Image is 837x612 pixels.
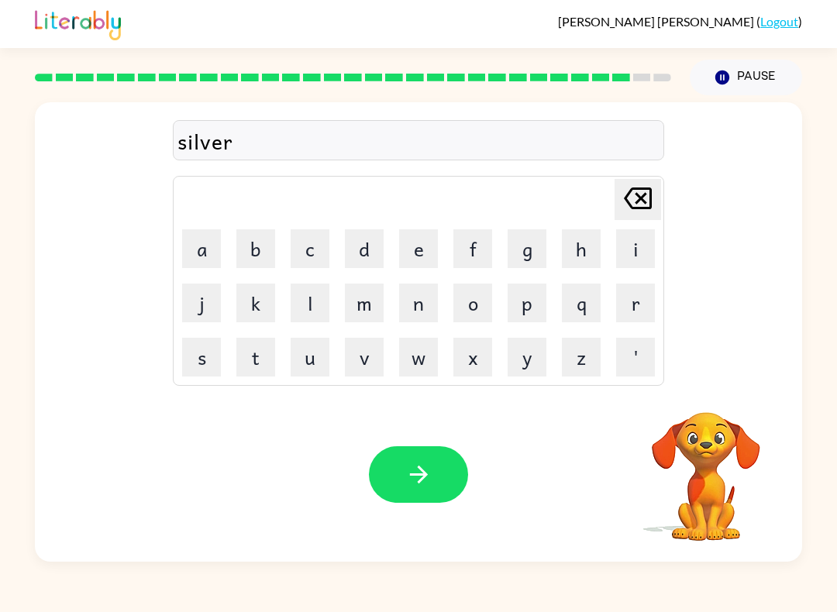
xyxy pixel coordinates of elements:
[508,338,546,376] button: y
[35,6,121,40] img: Literably
[558,14,802,29] div: ( )
[182,284,221,322] button: j
[236,229,275,268] button: b
[562,229,601,268] button: h
[291,338,329,376] button: u
[562,284,601,322] button: q
[177,125,660,157] div: silver
[182,338,221,376] button: s
[399,338,438,376] button: w
[558,14,756,29] span: [PERSON_NAME] [PERSON_NAME]
[236,338,275,376] button: t
[453,229,492,268] button: f
[508,284,546,322] button: p
[399,284,438,322] button: n
[399,229,438,268] button: e
[453,284,492,322] button: o
[562,338,601,376] button: z
[616,229,655,268] button: i
[236,284,275,322] button: k
[291,229,329,268] button: c
[616,338,655,376] button: '
[345,338,384,376] button: v
[616,284,655,322] button: r
[182,229,221,268] button: a
[291,284,329,322] button: l
[629,388,784,543] video: Your browser must support playing .mp4 files to use Literably. Please try using another browser.
[345,284,384,322] button: m
[453,338,492,376] button: x
[760,14,798,29] a: Logout
[690,60,802,95] button: Pause
[345,229,384,268] button: d
[508,229,546,268] button: g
